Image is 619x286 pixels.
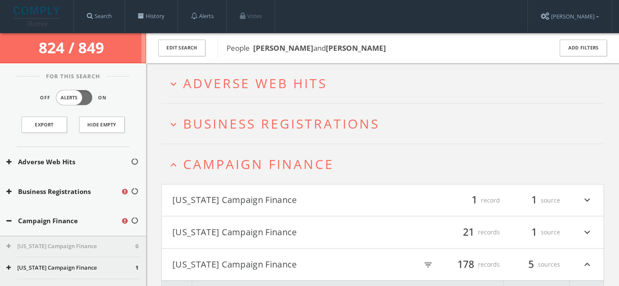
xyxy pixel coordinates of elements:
[527,224,541,240] span: 1
[183,155,334,173] span: Campaign Finance
[183,74,327,92] span: Adverse Web Hits
[183,115,380,132] span: Business Registrations
[6,264,135,272] button: [US_STATE] Campaign Finance
[172,193,383,208] button: [US_STATE] Campaign Finance
[40,94,50,101] span: Off
[21,117,67,133] a: Export
[6,187,121,197] button: Business Registrations
[326,43,386,53] b: [PERSON_NAME]
[582,193,593,208] i: expand_more
[582,257,593,272] i: expand_less
[454,257,478,272] span: 178
[13,6,61,26] img: illumis
[227,43,386,53] span: People
[168,159,179,171] i: expand_less
[168,119,179,130] i: expand_more
[40,72,107,81] span: For This Search
[253,43,326,53] span: and
[582,225,593,240] i: expand_more
[448,257,500,272] div: records
[172,225,383,240] button: [US_STATE] Campaign Finance
[135,242,138,251] span: 0
[423,260,433,270] i: filter_list
[253,43,313,53] b: [PERSON_NAME]
[468,193,481,208] span: 1
[168,117,604,131] button: expand_moreBusiness Registrations
[524,257,538,272] span: 5
[448,225,500,240] div: records
[168,76,604,90] button: expand_moreAdverse Web Hits
[168,78,179,90] i: expand_more
[79,117,125,133] button: Hide Empty
[6,242,135,251] button: [US_STATE] Campaign Finance
[459,224,478,240] span: 21
[509,193,560,208] div: source
[6,157,131,167] button: Adverse Web Hits
[6,216,121,226] button: Campaign Finance
[168,157,604,171] button: expand_lessCampaign Finance
[509,257,560,272] div: sources
[509,225,560,240] div: source
[448,193,500,208] div: record
[135,264,138,272] span: 1
[98,94,107,101] span: On
[560,40,607,56] button: Add Filters
[527,193,541,208] span: 1
[172,257,383,272] button: [US_STATE] Campaign Finance
[39,37,107,58] span: 824 / 849
[158,40,205,56] button: Edit Search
